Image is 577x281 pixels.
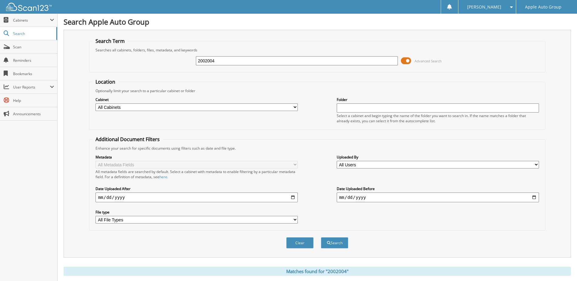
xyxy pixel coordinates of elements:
[337,113,539,123] div: Select a cabinet and begin typing the name of the folder you want to search in. If the name match...
[13,98,54,103] span: Help
[321,237,348,248] button: Search
[96,169,298,179] div: All metadata fields are searched by default. Select a cabinet with metadata to enable filtering b...
[159,174,167,179] a: here
[96,154,298,160] label: Metadata
[92,88,542,93] div: Optionally limit your search to a particular cabinet or folder
[13,71,54,76] span: Bookmarks
[96,210,298,215] label: File type
[337,186,539,191] label: Date Uploaded Before
[92,146,542,151] div: Enhance your search for specific documents using filters such as date and file type.
[467,5,501,9] span: [PERSON_NAME]
[337,97,539,102] label: Folder
[92,47,542,53] div: Searches all cabinets, folders, files, metadata, and keywords
[337,154,539,160] label: Uploaded By
[13,18,50,23] span: Cabinets
[415,59,442,63] span: Advanced Search
[13,58,54,63] span: Reminders
[13,31,53,36] span: Search
[286,237,314,248] button: Clear
[96,97,298,102] label: Cabinet
[337,193,539,202] input: end
[92,38,128,44] legend: Search Term
[13,44,54,50] span: Scan
[92,78,118,85] legend: Location
[13,85,50,90] span: User Reports
[64,267,571,276] div: Matches found for "2002004"
[64,17,571,27] h1: Search Apple Auto Group
[525,5,561,9] span: Apple Auto Group
[96,193,298,202] input: start
[96,186,298,191] label: Date Uploaded After
[6,3,52,11] img: scan123-logo-white.svg
[13,111,54,116] span: Announcements
[92,136,163,143] legend: Additional Document Filters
